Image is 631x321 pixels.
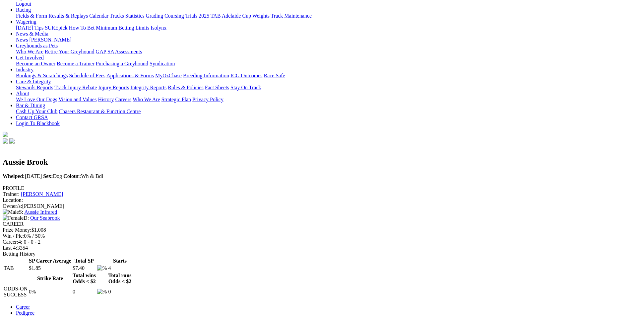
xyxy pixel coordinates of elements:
[3,221,628,227] div: CAREER
[133,97,160,102] a: Who We Are
[69,73,105,78] a: Schedule of Fees
[72,258,96,264] th: Total SP
[3,203,628,209] div: [PERSON_NAME]
[16,55,44,60] a: Get Involved
[3,245,628,251] div: 3354
[168,85,204,90] a: Rules & Policies
[43,173,62,179] span: Dog
[16,109,628,115] div: Bar & Dining
[58,97,96,102] a: Vision and Values
[98,85,129,90] a: Injury Reports
[264,73,285,78] a: Race Safe
[89,13,108,19] a: Calendar
[108,285,132,298] td: 0
[16,49,628,55] div: Greyhounds as Pets
[151,25,166,31] a: Isolynx
[59,109,141,114] a: Chasers Restaurant & Function Centre
[16,43,58,48] a: Greyhounds as Pets
[3,173,25,179] b: Whelped:
[3,285,28,298] td: ODDS-ON SUCCESS
[130,85,166,90] a: Integrity Reports
[16,7,31,13] a: Racing
[3,203,22,209] span: Owner/s:
[16,73,68,78] a: Bookings & Scratchings
[96,61,148,66] a: Purchasing a Greyhound
[16,19,36,25] a: Wagering
[3,158,628,167] h2: Aussie Brook
[16,109,57,114] a: Cash Up Your Club
[155,73,182,78] a: MyOzChase
[16,61,628,67] div: Get Involved
[29,285,72,298] td: 0%
[185,13,197,19] a: Trials
[9,138,15,144] img: twitter.svg
[199,13,251,19] a: 2025 TAB Adelaide Cup
[3,209,19,215] img: Male
[29,272,72,285] th: Strike Rate
[230,73,262,78] a: ICG Outcomes
[3,197,23,203] span: Location:
[96,25,149,31] a: Minimum Betting Limits
[150,61,175,66] a: Syndication
[45,49,95,54] a: Retire Your Greyhound
[63,173,81,179] b: Colour:
[3,185,628,191] div: PROFILE
[16,91,29,96] a: About
[16,85,628,91] div: Care & Integrity
[192,97,223,102] a: Privacy Policy
[252,13,270,19] a: Weights
[3,239,18,245] span: Career:
[3,173,42,179] span: [DATE]
[161,97,191,102] a: Strategic Plan
[205,85,229,90] a: Fact Sheets
[98,97,114,102] a: History
[110,13,124,19] a: Tracks
[97,289,107,295] img: %
[3,245,17,251] span: Last 4:
[183,73,229,78] a: Breeding Information
[16,85,53,90] a: Stewards Reports
[125,13,145,19] a: Statistics
[29,37,71,42] a: [PERSON_NAME]
[48,13,88,19] a: Results & Replays
[30,215,60,221] a: Our Seabrook
[97,265,107,271] img: %
[16,1,31,7] a: Logout
[43,173,53,179] b: Sex:
[21,191,63,197] a: [PERSON_NAME]
[16,49,43,54] a: Who We Are
[16,13,47,19] a: Fields & Form
[3,233,628,239] div: 0% / 50%
[3,215,24,221] img: Female
[72,272,96,285] th: Total wins Odds < $2
[108,265,132,272] td: 4
[16,97,57,102] a: We Love Our Dogs
[16,73,628,79] div: Industry
[3,215,29,221] span: D:
[271,13,312,19] a: Track Maintenance
[3,191,20,197] span: Trainer:
[29,258,72,264] th: SP Career Average
[72,285,96,298] td: 0
[16,61,55,66] a: Become an Owner
[16,310,34,316] a: Pedigree
[16,79,51,84] a: Care & Integrity
[115,97,131,102] a: Careers
[29,265,72,272] td: $1.85
[106,73,154,78] a: Applications & Forms
[72,265,96,272] td: $7.40
[3,138,8,144] img: facebook.svg
[3,233,24,239] span: Win / Plc:
[164,13,184,19] a: Coursing
[3,209,23,215] span: S:
[16,103,45,108] a: Bar & Dining
[16,304,30,310] a: Career
[108,258,132,264] th: Starts
[146,13,163,19] a: Grading
[16,115,48,120] a: Contact GRSA
[16,120,60,126] a: Login To Blackbook
[3,132,8,137] img: logo-grsa-white.png
[16,25,628,31] div: Wagering
[16,31,48,37] a: News & Media
[16,13,628,19] div: Racing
